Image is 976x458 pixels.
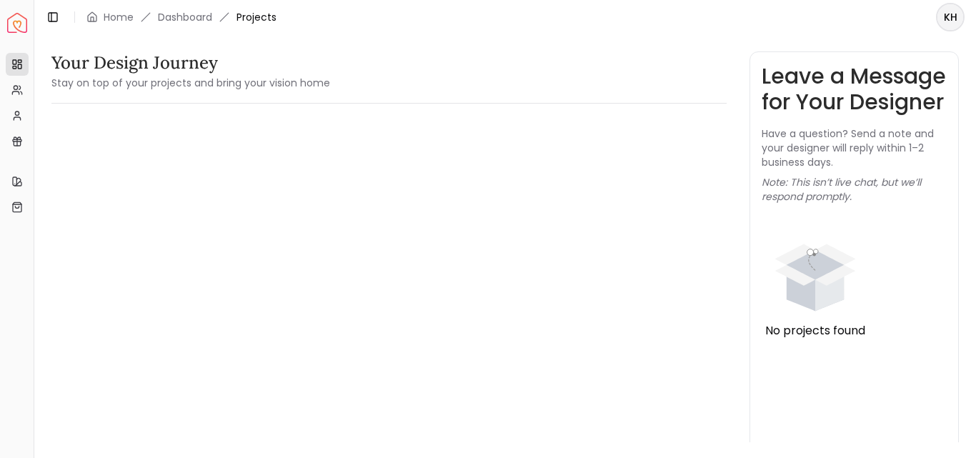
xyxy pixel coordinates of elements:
small: Stay on top of your projects and bring your vision home [51,76,330,90]
h3: Your Design Journey [51,51,330,74]
div: animation [762,215,869,322]
img: Spacejoy Logo [7,13,27,33]
h3: Leave a Message for Your Designer [762,64,947,115]
a: Spacejoy [7,13,27,33]
a: Dashboard [158,10,212,24]
p: Note: This isn’t live chat, but we’ll respond promptly. [762,175,947,204]
p: Have a question? Send a note and your designer will reply within 1–2 business days. [762,126,947,169]
span: KH [937,4,963,30]
div: No projects found [762,322,869,339]
button: KH [936,3,965,31]
nav: breadcrumb [86,10,277,24]
a: Home [104,10,134,24]
span: Projects [236,10,277,24]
